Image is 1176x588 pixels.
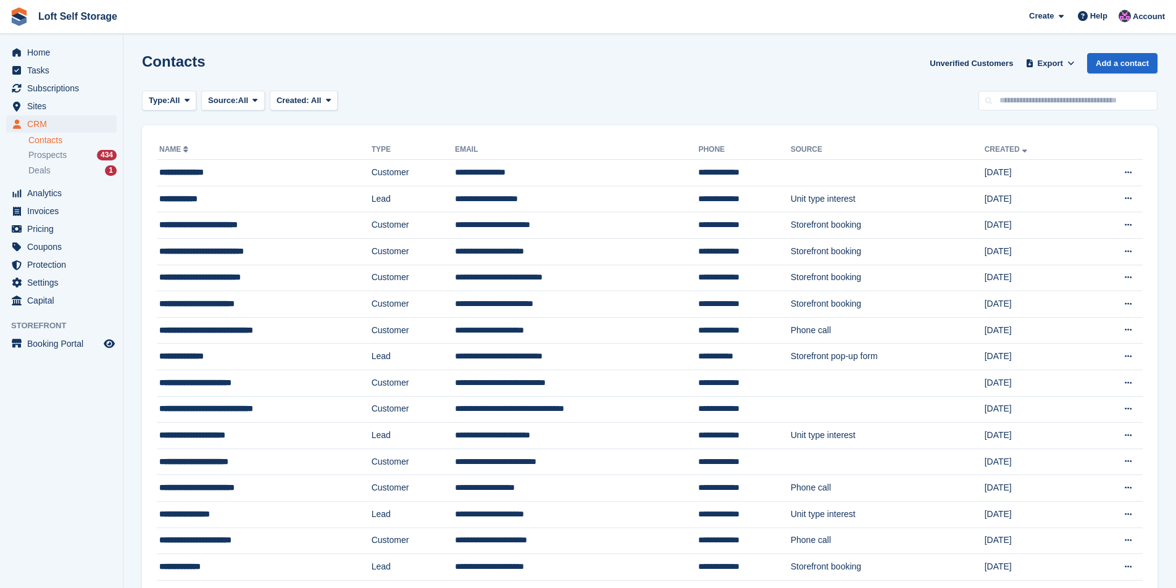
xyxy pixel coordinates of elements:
td: Customer [372,291,455,318]
span: Coupons [27,238,101,255]
span: Source: [208,94,238,107]
span: Capital [27,292,101,309]
td: [DATE] [985,344,1085,370]
span: Sites [27,97,101,115]
span: Home [27,44,101,61]
td: Customer [372,265,455,291]
span: Prospects [28,149,67,161]
td: Customer [372,238,455,265]
span: Created: [277,96,309,105]
th: Phone [698,140,790,160]
a: menu [6,62,117,79]
td: Customer [372,212,455,239]
td: Phone call [791,475,985,502]
span: Account [1133,10,1165,23]
td: [DATE] [985,265,1085,291]
td: Unit type interest [791,423,985,449]
img: Amy Wright [1119,10,1131,22]
a: menu [6,44,117,61]
td: Customer [372,528,455,554]
td: Lead [372,423,455,449]
a: Preview store [102,336,117,351]
span: Protection [27,256,101,273]
td: Customer [372,396,455,423]
td: [DATE] [985,528,1085,554]
a: menu [6,335,117,352]
a: menu [6,256,117,273]
td: [DATE] [985,396,1085,423]
img: stora-icon-8386f47178a22dfd0bd8f6a31ec36ba5ce8667c1dd55bd0f319d3a0aa187defe.svg [10,7,28,26]
td: [DATE] [985,501,1085,528]
a: Prospects 434 [28,149,117,162]
a: menu [6,238,117,255]
td: [DATE] [985,370,1085,396]
a: Name [159,145,191,154]
span: All [238,94,249,107]
span: All [311,96,322,105]
td: Storefront booking [791,554,985,581]
span: Deals [28,165,51,176]
button: Created: All [270,91,338,111]
td: [DATE] [985,317,1085,344]
td: [DATE] [985,554,1085,581]
th: Source [791,140,985,160]
td: [DATE] [985,160,1085,186]
td: [DATE] [985,238,1085,265]
td: Customer [372,475,455,502]
td: [DATE] [985,475,1085,502]
th: Email [455,140,698,160]
td: Storefront booking [791,291,985,318]
span: Pricing [27,220,101,238]
span: Analytics [27,184,101,202]
a: Created [985,145,1030,154]
td: Customer [372,370,455,396]
a: menu [6,97,117,115]
div: 434 [97,150,117,160]
button: Type: All [142,91,196,111]
td: Storefront booking [791,265,985,291]
td: Lead [372,186,455,212]
td: Storefront booking [791,238,985,265]
td: Unit type interest [791,186,985,212]
span: Invoices [27,202,101,220]
td: Customer [372,449,455,475]
td: Phone call [791,528,985,554]
span: Help [1090,10,1107,22]
td: Customer [372,317,455,344]
td: Storefront pop-up form [791,344,985,370]
span: Settings [27,274,101,291]
td: Customer [372,160,455,186]
a: Unverified Customers [925,53,1018,73]
td: Lead [372,501,455,528]
td: Lead [372,554,455,581]
span: Tasks [27,62,101,79]
button: Export [1023,53,1077,73]
span: Create [1029,10,1054,22]
a: menu [6,274,117,291]
button: Source: All [201,91,265,111]
a: menu [6,115,117,133]
td: Unit type interest [791,501,985,528]
div: 1 [105,165,117,176]
span: Export [1038,57,1063,70]
h1: Contacts [142,53,206,70]
td: [DATE] [985,449,1085,475]
a: menu [6,292,117,309]
span: CRM [27,115,101,133]
a: menu [6,220,117,238]
td: Phone call [791,317,985,344]
a: Deals 1 [28,164,117,177]
td: [DATE] [985,291,1085,318]
td: Lead [372,344,455,370]
a: Add a contact [1087,53,1157,73]
a: Loft Self Storage [33,6,122,27]
a: menu [6,184,117,202]
td: [DATE] [985,423,1085,449]
td: [DATE] [985,186,1085,212]
span: All [170,94,180,107]
a: menu [6,202,117,220]
span: Booking Portal [27,335,101,352]
td: Storefront booking [791,212,985,239]
th: Type [372,140,455,160]
a: Contacts [28,135,117,146]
